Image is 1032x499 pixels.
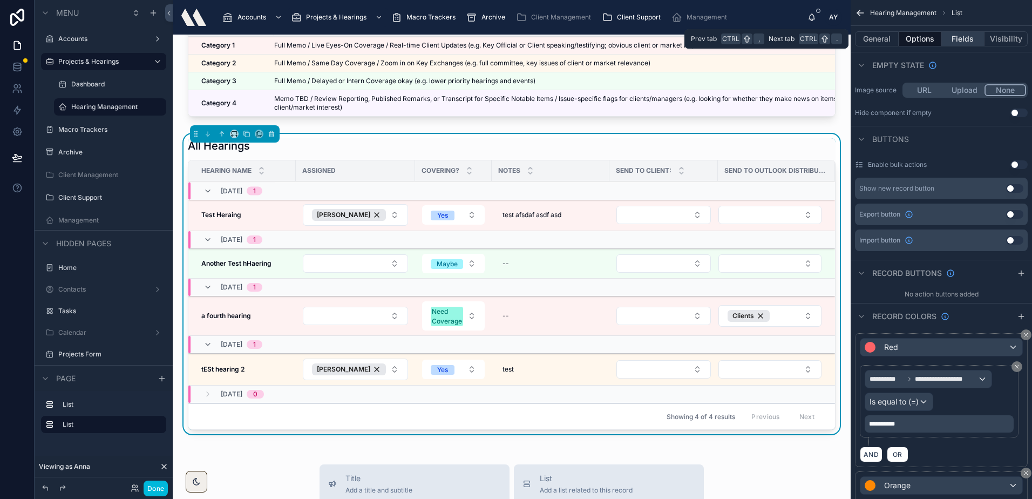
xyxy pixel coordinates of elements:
[718,254,821,273] button: Select Button
[870,9,936,17] span: Hearing Management
[904,84,945,96] button: URL
[503,312,509,320] div: --
[253,283,256,292] div: 1
[859,210,900,219] span: Export button
[899,31,942,46] button: Options
[599,8,668,27] a: Client Support
[58,264,160,272] label: Home
[221,283,242,292] span: [DATE]
[253,390,257,399] div: 0
[437,211,448,220] div: Yes
[872,268,942,279] span: Record buttons
[58,125,160,134] a: Macro Trackers
[884,342,898,353] span: Red
[860,338,1023,356] button: Red
[237,13,266,22] span: Accounts
[253,340,256,349] div: 1
[952,9,962,17] span: List
[58,307,160,315] label: Tasks
[422,205,485,225] button: Select Button
[945,84,985,96] button: Upload
[865,393,933,411] button: Is equal to (=)
[437,259,458,269] div: Maybe
[769,35,795,43] span: Next tab
[891,450,905,458] span: OR
[513,8,599,27] a: Client Management
[201,211,241,219] strong: Test Heraing
[303,359,408,380] button: Select Button
[498,166,520,175] span: Notes
[422,301,485,331] button: Select Button
[872,60,924,71] span: Empty state
[616,360,711,379] button: Select Button
[39,462,90,471] span: Viewing as Anna
[58,216,160,225] label: Management
[253,235,256,244] div: 1
[58,57,145,66] label: Projects & Hearings
[799,33,818,44] span: Ctrl
[201,365,245,373] strong: tESt hearing 2
[860,447,882,462] button: AND
[288,8,388,27] a: Projects & Hearings
[884,480,911,491] span: Orange
[887,447,908,462] button: OR
[718,360,821,379] button: Select Button
[855,31,899,46] button: General
[872,311,936,322] span: Record colors
[616,307,711,325] button: Select Button
[667,413,735,421] span: Showing 4 of 4 results
[503,259,509,268] div: --
[540,486,633,495] span: Add a list related to this record
[317,211,370,219] span: [PERSON_NAME]
[942,31,985,46] button: Fields
[668,8,735,27] a: Management
[221,390,242,399] span: [DATE]
[317,365,370,374] span: [PERSON_NAME]
[63,400,158,409] label: List
[481,13,505,22] span: Archive
[345,486,412,495] span: Add a title and subtitle
[432,307,462,326] div: Need Coverage
[437,365,448,375] div: Yes
[188,138,250,153] h1: All Hearings
[755,35,763,43] span: ,
[829,13,838,22] span: AY
[58,328,145,337] label: Calendar
[58,350,160,359] label: Projects Form
[718,206,821,224] button: Select Button
[616,254,711,273] button: Select Button
[58,35,145,43] a: Accounts
[687,13,727,22] span: Management
[58,148,160,157] label: Archive
[872,134,909,145] span: Buttons
[58,193,160,202] a: Client Support
[616,206,711,224] button: Select Button
[302,166,336,175] span: Assigned
[58,171,160,179] label: Client Management
[732,312,754,320] span: Clients
[860,476,1023,495] button: Orange
[58,285,145,294] label: Contacts
[312,363,386,375] button: Unselect 96
[71,103,160,111] label: Hearing Management
[215,5,807,29] div: scrollable content
[144,481,168,496] button: Done
[35,391,173,444] div: scrollable content
[859,236,900,245] span: Import button
[56,238,111,249] span: Hidden pages
[531,13,591,22] span: Client Management
[832,35,841,43] span: .
[221,340,242,349] span: [DATE]
[201,312,251,320] strong: a fourth hearing
[463,8,513,27] a: Archive
[870,396,919,407] span: Is equal to (=)
[859,184,934,193] div: Show new record button
[71,80,160,89] label: Dashboard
